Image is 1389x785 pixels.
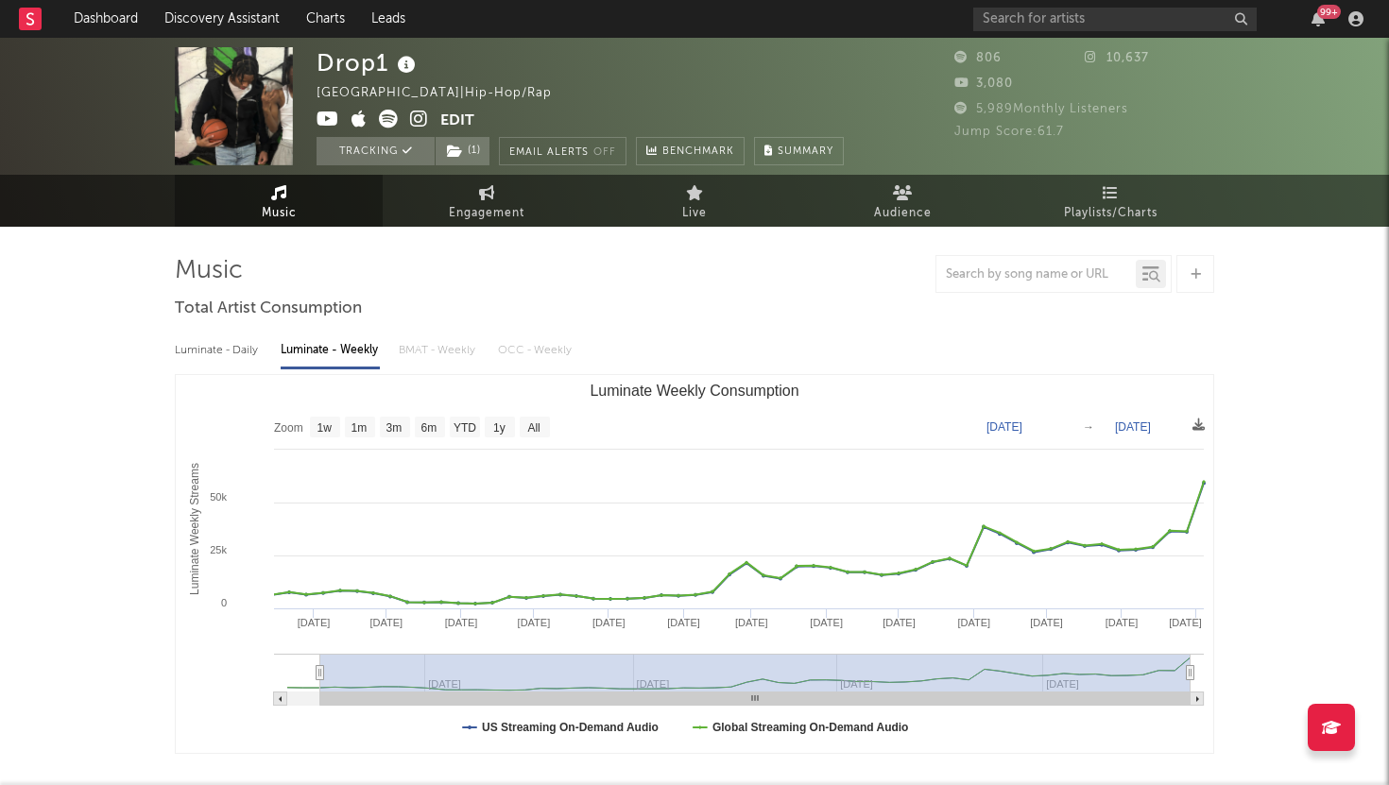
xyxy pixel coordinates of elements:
[210,544,227,555] text: 25k
[482,721,659,734] text: US Streaming On-Demand Audio
[1064,202,1157,225] span: Playlists/Charts
[454,421,476,435] text: YTD
[317,137,435,165] button: Tracking
[435,137,490,165] span: ( 1 )
[1006,175,1214,227] a: Playlists/Charts
[1169,617,1202,628] text: [DATE]
[383,175,591,227] a: Engagement
[317,82,574,105] div: [GEOGRAPHIC_DATA] | Hip-Hop/Rap
[281,334,380,367] div: Luminate - Weekly
[636,137,745,165] a: Benchmark
[954,126,1064,138] span: Jump Score: 61.7
[798,175,1006,227] a: Audience
[1083,420,1094,434] text: →
[188,463,201,595] text: Luminate Weekly Streams
[1106,617,1139,628] text: [DATE]
[662,141,734,163] span: Benchmark
[298,617,331,628] text: [DATE]
[317,47,420,78] div: Drop1
[883,617,916,628] text: [DATE]
[421,421,437,435] text: 6m
[954,103,1128,115] span: 5,989 Monthly Listeners
[874,202,932,225] span: Audience
[499,137,626,165] button: Email AlertsOff
[936,267,1136,282] input: Search by song name or URL
[175,175,383,227] a: Music
[221,597,227,608] text: 0
[667,617,700,628] text: [DATE]
[175,298,362,320] span: Total Artist Consumption
[518,617,551,628] text: [DATE]
[591,175,798,227] a: Live
[954,52,1002,64] span: 806
[1085,52,1149,64] span: 10,637
[735,617,768,628] text: [DATE]
[957,617,990,628] text: [DATE]
[592,617,626,628] text: [DATE]
[778,146,833,157] span: Summary
[973,8,1257,31] input: Search for artists
[986,420,1022,434] text: [DATE]
[445,617,478,628] text: [DATE]
[369,617,403,628] text: [DATE]
[352,421,368,435] text: 1m
[449,202,524,225] span: Engagement
[1312,11,1325,26] button: 99+
[440,110,474,133] button: Edit
[527,421,540,435] text: All
[210,491,227,503] text: 50k
[262,202,297,225] span: Music
[317,421,333,435] text: 1w
[176,375,1213,753] svg: Luminate Weekly Consumption
[593,147,616,158] em: Off
[712,721,909,734] text: Global Streaming On-Demand Audio
[754,137,844,165] button: Summary
[175,334,262,367] div: Luminate - Daily
[386,421,403,435] text: 3m
[590,383,798,399] text: Luminate Weekly Consumption
[810,617,843,628] text: [DATE]
[954,77,1013,90] span: 3,080
[1317,5,1341,19] div: 99 +
[274,421,303,435] text: Zoom
[1115,420,1151,434] text: [DATE]
[1030,617,1063,628] text: [DATE]
[493,421,506,435] text: 1y
[436,137,489,165] button: (1)
[682,202,707,225] span: Live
